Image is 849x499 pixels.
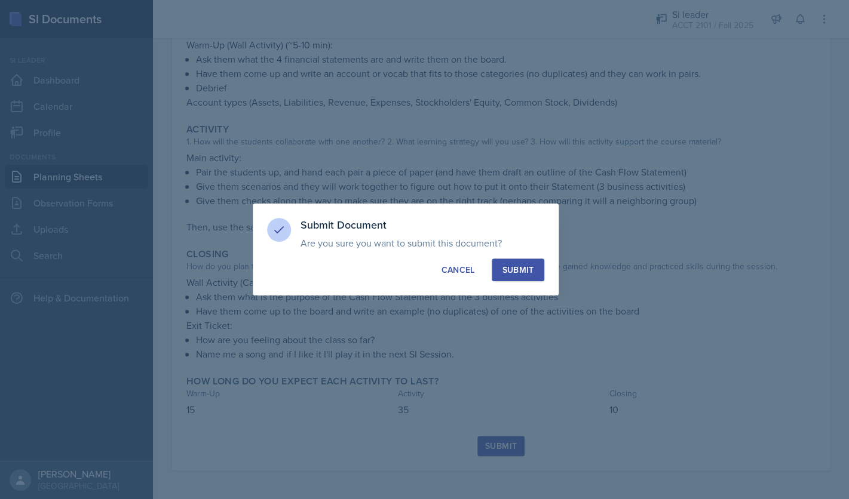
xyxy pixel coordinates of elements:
[431,258,485,281] button: Cancel
[301,218,544,232] h3: Submit Document
[492,258,544,281] button: Submit
[502,264,534,276] div: Submit
[301,237,544,249] p: Are you sure you want to submit this document?
[441,264,474,276] div: Cancel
